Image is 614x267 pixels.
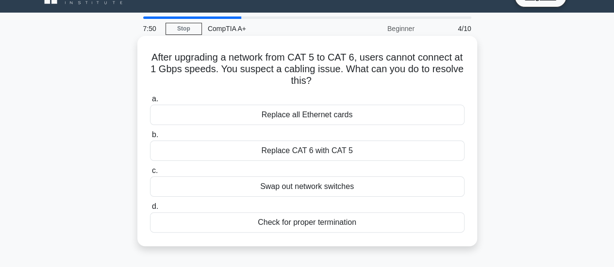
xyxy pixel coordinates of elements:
[152,166,158,174] span: c.
[152,130,158,139] span: b.
[150,141,465,161] div: Replace CAT 6 with CAT 5
[150,105,465,125] div: Replace all Ethernet cards
[149,51,465,87] h5: After upgrading a network from CAT 5 to CAT 6, users cannot connect at 1 Gbps speeds. You suspect...
[420,19,477,38] div: 4/10
[152,94,158,103] span: a.
[150,176,465,197] div: Swap out network switches
[137,19,166,38] div: 7:50
[150,212,465,233] div: Check for proper termination
[166,23,202,35] a: Stop
[152,202,158,210] span: d.
[335,19,420,38] div: Beginner
[202,19,335,38] div: CompTIA A+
